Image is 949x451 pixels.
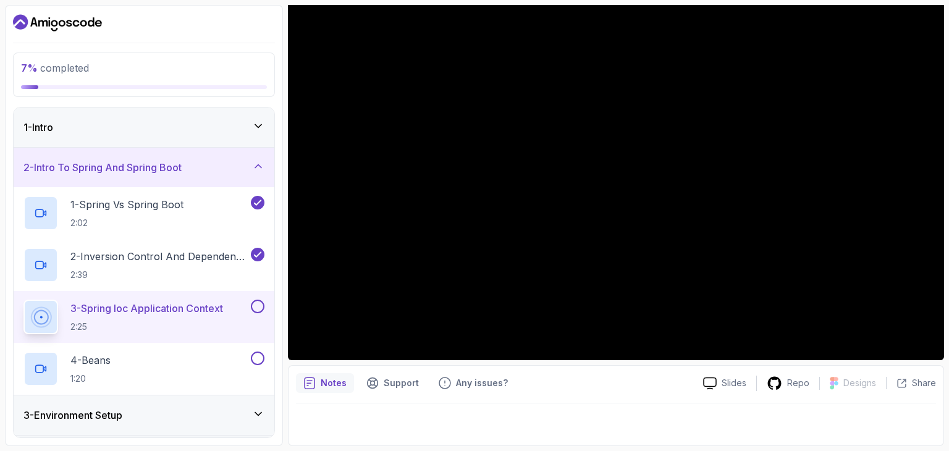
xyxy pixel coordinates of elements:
[912,377,936,389] p: Share
[23,120,53,135] h3: 1 - Intro
[70,373,111,385] p: 1:20
[70,249,248,264] p: 2 - Inversion Control And Dependency Injection
[70,197,183,212] p: 1 - Spring Vs Spring Boot
[886,377,936,389] button: Share
[14,148,274,187] button: 2-Intro To Spring And Spring Boot
[23,408,122,423] h3: 3 - Environment Setup
[384,377,419,389] p: Support
[23,300,264,334] button: 3-Spring Ioc Application Context2:25
[70,301,223,316] p: 3 - Spring Ioc Application Context
[70,269,248,281] p: 2:39
[359,373,426,393] button: Support button
[13,13,102,33] a: Dashboard
[21,62,89,74] span: completed
[70,321,223,333] p: 2:25
[70,353,111,368] p: 4 - Beans
[23,352,264,386] button: 4-Beans1:20
[21,62,38,74] span: 7 %
[722,377,746,389] p: Slides
[321,377,347,389] p: Notes
[14,395,274,435] button: 3-Environment Setup
[14,107,274,147] button: 1-Intro
[431,373,515,393] button: Feedback button
[23,196,264,230] button: 1-Spring Vs Spring Boot2:02
[787,377,809,389] p: Repo
[757,376,819,391] a: Repo
[23,160,182,175] h3: 2 - Intro To Spring And Spring Boot
[843,377,876,389] p: Designs
[23,248,264,282] button: 2-Inversion Control And Dependency Injection2:39
[693,377,756,390] a: Slides
[296,373,354,393] button: notes button
[70,217,183,229] p: 2:02
[456,377,508,389] p: Any issues?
